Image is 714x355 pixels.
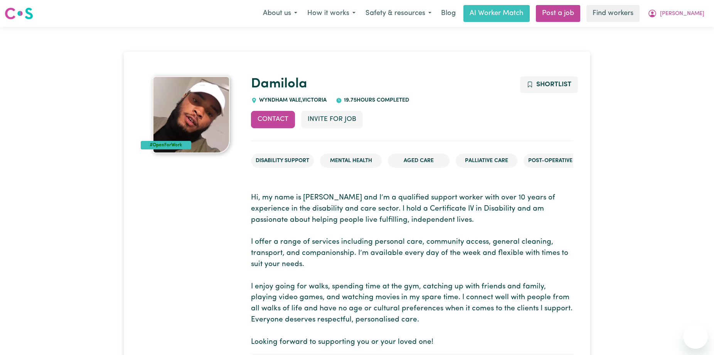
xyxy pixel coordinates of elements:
[257,97,327,103] span: WYNDHAM VALE , Victoria
[360,5,436,22] button: Safety & resources
[141,76,242,153] a: Damilola 's profile picture'#OpenForWork
[302,5,360,22] button: How it works
[251,193,573,348] p: Hi, my name is [PERSON_NAME] and I’m a qualified support worker with over 10 years of experience ...
[320,154,382,168] li: Mental Health
[536,81,571,88] span: Shortlist
[463,5,530,22] a: AI Worker Match
[643,5,709,22] button: My Account
[251,111,295,128] button: Contact
[301,111,363,128] button: Invite for Job
[388,154,450,168] li: Aged Care
[660,10,704,18] span: [PERSON_NAME]
[141,141,191,149] div: #OpenForWork
[436,5,460,22] a: Blog
[536,5,580,22] a: Post a job
[586,5,640,22] a: Find workers
[456,154,517,168] li: Palliative care
[5,5,33,22] a: Careseekers logo
[524,154,593,168] li: Post-operative care
[153,76,230,153] img: Damilola
[520,76,578,93] button: Add to shortlist
[258,5,302,22] button: About us
[5,7,33,20] img: Careseekers logo
[683,324,708,349] iframe: Button to launch messaging window
[251,77,307,91] a: Damilola
[342,97,409,103] span: 19.75 hours completed
[251,154,314,168] li: Disability Support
